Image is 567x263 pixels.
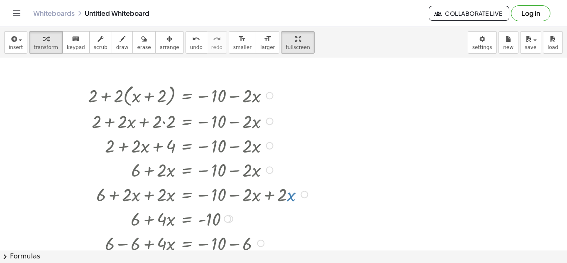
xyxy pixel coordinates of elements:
span: smaller [233,44,252,50]
button: format_sizesmaller [229,31,256,54]
button: draw [112,31,133,54]
span: keypad [67,44,85,50]
button: new [499,31,518,54]
button: format_sizelarger [256,31,279,54]
span: load [547,44,558,50]
span: draw [116,44,129,50]
span: save [525,44,536,50]
button: redoredo [207,31,227,54]
button: keyboardkeypad [62,31,90,54]
i: keyboard [72,34,80,44]
button: Toggle navigation [10,7,23,20]
span: settings [472,44,492,50]
button: undoundo [186,31,207,54]
span: scrub [94,44,108,50]
button: fullscreen [281,31,314,54]
span: fullscreen [286,44,310,50]
button: erase [132,31,155,54]
button: save [520,31,541,54]
span: erase [137,44,151,50]
span: larger [260,44,275,50]
span: transform [34,44,58,50]
button: load [543,31,563,54]
span: redo [211,44,222,50]
i: format_size [238,34,246,44]
span: new [503,44,513,50]
span: Collaborate Live [436,10,502,17]
i: format_size [264,34,271,44]
span: insert [9,44,23,50]
button: arrange [155,31,184,54]
button: Collaborate Live [429,6,509,21]
i: redo [213,34,221,44]
button: insert [4,31,27,54]
a: Whiteboards [33,9,75,17]
span: undo [190,44,203,50]
button: transform [29,31,63,54]
button: settings [468,31,497,54]
i: undo [192,34,200,44]
button: Log in [511,5,550,21]
span: arrange [160,44,179,50]
button: scrub [89,31,112,54]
